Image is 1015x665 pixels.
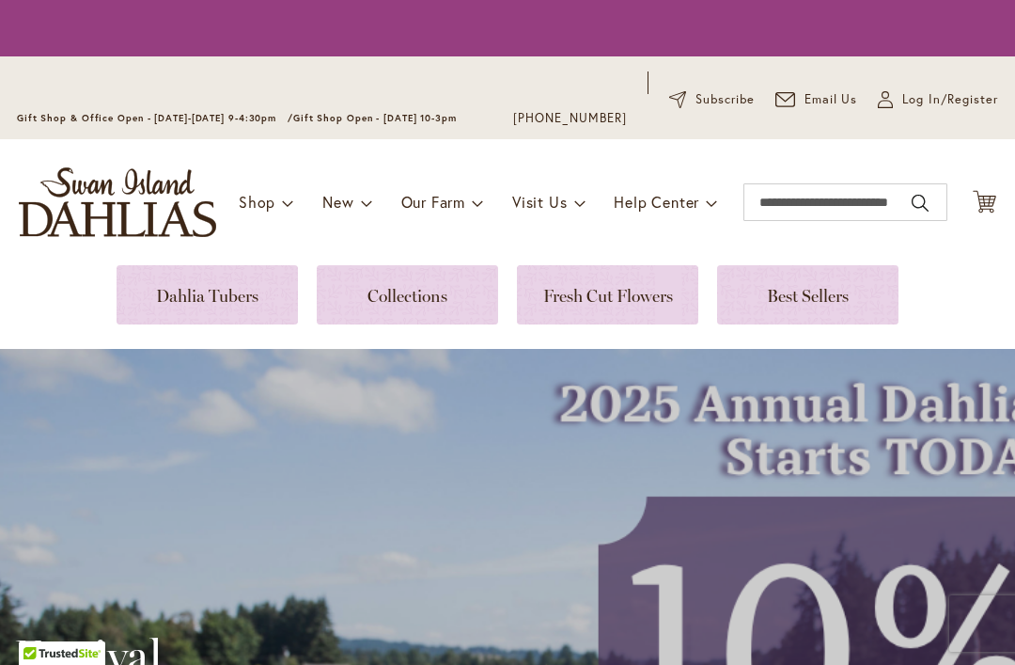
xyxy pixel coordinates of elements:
[17,112,293,124] span: Gift Shop & Office Open - [DATE]-[DATE] 9-4:30pm /
[19,167,216,237] a: store logo
[512,192,567,212] span: Visit Us
[614,192,699,212] span: Help Center
[513,109,627,128] a: [PHONE_NUMBER]
[239,192,275,212] span: Shop
[401,192,465,212] span: Our Farm
[695,90,755,109] span: Subscribe
[775,90,858,109] a: Email Us
[878,90,998,109] a: Log In/Register
[902,90,998,109] span: Log In/Register
[912,188,929,218] button: Search
[804,90,858,109] span: Email Us
[293,112,457,124] span: Gift Shop Open - [DATE] 10-3pm
[669,90,755,109] a: Subscribe
[322,192,353,212] span: New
